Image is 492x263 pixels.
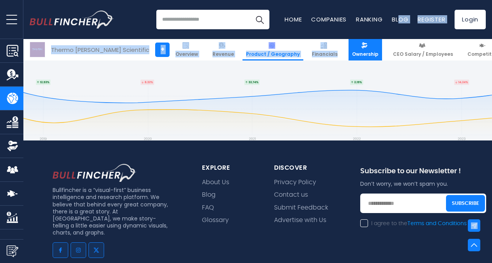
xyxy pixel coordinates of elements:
a: Product / Geography [242,39,303,60]
a: Terms and Conditions [407,221,467,226]
a: Overview [172,39,202,60]
span: Overview [175,51,198,57]
a: Glossary [202,217,229,224]
span: Product / Geography [246,51,300,57]
a: Financials [308,39,341,60]
div: Discover [274,164,341,172]
a: About Us [202,179,229,186]
div: explore [202,164,256,172]
a: Ownership [349,39,382,60]
a: Login [455,10,486,29]
span: Revenue [212,51,234,57]
label: I agree to the [360,220,467,227]
a: + [155,43,170,57]
a: Blog [202,191,216,199]
a: Go to facebook [53,242,68,258]
a: Home [285,15,302,23]
p: Bullfincher is a “visual-first” business intelligence and research platform. We believe that behi... [53,187,171,236]
img: TMO logo [30,42,45,57]
a: Submit Feedback [274,204,328,211]
a: FAQ [202,204,214,211]
span: CEO Salary / Employees [393,51,453,57]
div: Subscribe to our Newsletter ! [360,167,486,180]
a: Advertise with Us [274,217,326,224]
button: Search [250,10,269,29]
span: Ownership [352,51,379,57]
a: Blog [392,15,408,23]
iframe: reCAPTCHA [360,233,479,263]
a: Revenue [209,39,237,60]
a: Ranking [356,15,382,23]
a: Go to instagram [71,242,86,258]
p: Don’t worry, we won’t spam you. [360,180,486,187]
span: Financials [312,51,338,57]
button: Subscribe [446,195,485,212]
a: Register [418,15,445,23]
img: footer logo [53,164,136,182]
img: Ownership [7,140,18,152]
a: Privacy Policy [274,179,316,186]
div: Thermo [PERSON_NAME] Scientific [51,45,149,54]
a: CEO Salary / Employees [389,39,457,60]
a: Companies [311,15,347,23]
a: Go to homepage [30,11,113,28]
a: Contact us [274,191,308,199]
img: Bullfincher logo [30,11,114,28]
a: Go to twitter [88,242,104,258]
